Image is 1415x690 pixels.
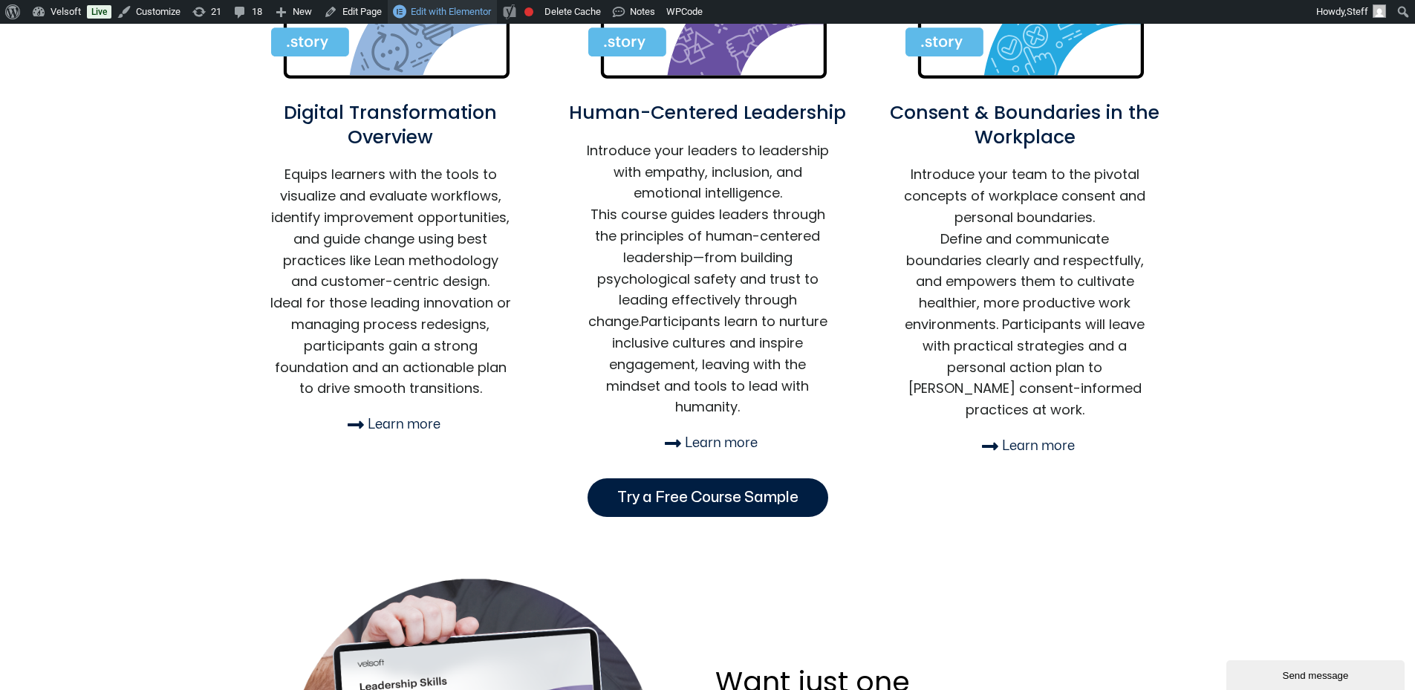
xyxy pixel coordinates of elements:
[411,6,491,17] span: Edit with Elementor
[587,140,829,204] p: Introduce your leaders to leadership with empathy, inclusion, and emotional intelligence.
[247,101,534,149] h2: Digital Transformation Overview
[657,433,757,453] a: Learn more
[87,5,111,19] a: Live
[606,312,827,416] span: Participants learn to nurture inclusive cultures and inspire engagement, leaving with the mindset...
[1347,6,1368,17] span: Steff
[340,414,440,434] a: Learn more
[270,293,512,400] p: Ideal for those leading innovation or managing process redesigns, participants gain a strong foun...
[524,7,533,16] div: Focus keyphrase not set
[565,101,851,126] h2: Human-Centered Leadership
[904,164,1146,228] p: Introduce your team to the pivotal concepts of workplace consent and personal boundaries.
[587,204,829,418] p: This course guides leaders through the principles of human-centered leadership—from building psyc...
[882,101,1168,149] h2: Consent & Boundaries in the Workplace
[588,478,828,517] a: Try a Free Course Sample
[975,436,1074,456] a: Learn more
[904,229,1146,421] p: Define and communicate boundaries clearly and respectfully, and empowers them to cultivate health...
[1226,657,1408,690] iframe: chat widget
[681,433,758,453] span: Learn more
[270,164,512,293] p: Equips learners with the tools to visualize and evaluate workflows, identify improvement opportun...
[617,486,798,510] span: Try a Free Course Sample
[998,436,1075,456] span: Learn more
[364,414,440,434] span: Learn more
